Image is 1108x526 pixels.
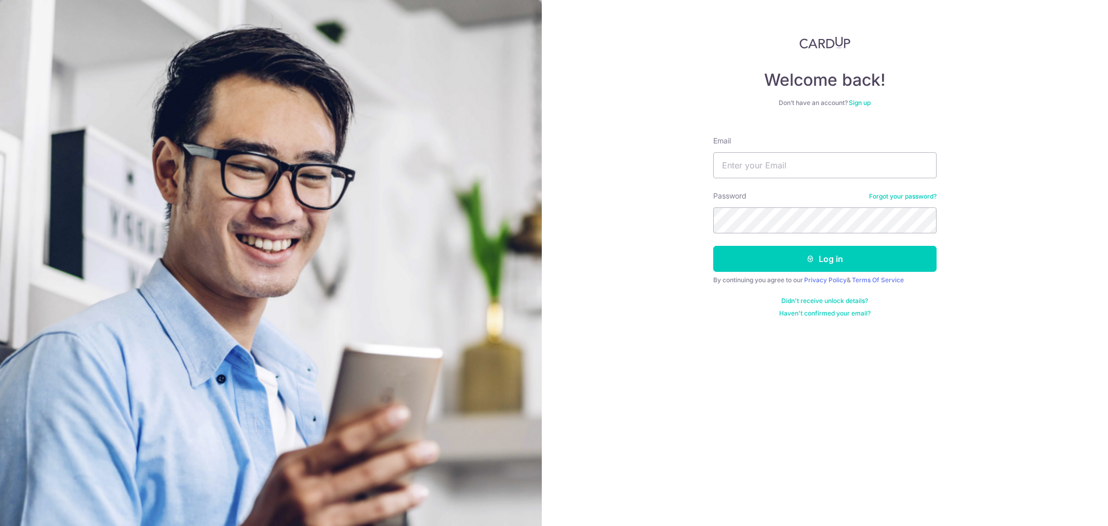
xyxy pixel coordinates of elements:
[713,99,937,107] div: Don’t have an account?
[713,152,937,178] input: Enter your Email
[713,70,937,90] h4: Welcome back!
[713,191,746,201] label: Password
[852,276,904,284] a: Terms Of Service
[713,276,937,284] div: By continuing you agree to our &
[804,276,847,284] a: Privacy Policy
[869,192,937,201] a: Forgot your password?
[849,99,871,107] a: Sign up
[781,297,868,305] a: Didn't receive unlock details?
[799,36,850,49] img: CardUp Logo
[713,136,731,146] label: Email
[779,309,871,318] a: Haven't confirmed your email?
[713,246,937,272] button: Log in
